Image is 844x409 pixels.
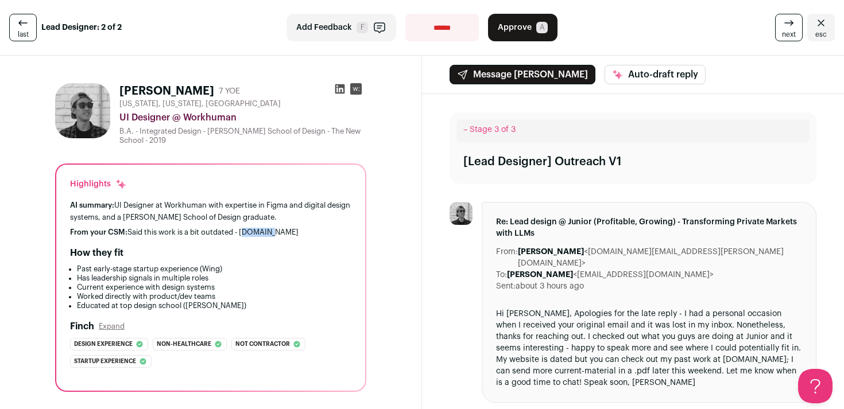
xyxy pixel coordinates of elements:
[507,269,714,281] dd: <[EMAIL_ADDRESS][DOMAIN_NAME]>
[74,356,136,367] span: Startup experience
[9,14,37,41] a: last
[119,127,366,145] div: B.A. - Integrated Design - [PERSON_NAME] School of Design - The New School - 2019
[70,228,127,236] span: From your CSM:
[518,246,802,269] dd: <[DOMAIN_NAME][EMAIL_ADDRESS][PERSON_NAME][DOMAIN_NAME]>
[488,14,557,41] button: Approve A
[496,216,802,239] span: Re: Lead design @ Junior (Profitable, Growing) - Transforming Private Markets with LLMs
[496,269,507,281] dt: To:
[536,22,548,33] span: A
[498,22,532,33] span: Approve
[41,22,122,33] strong: Lead Designer: 2 of 2
[450,65,595,84] button: Message [PERSON_NAME]
[775,14,803,41] a: next
[815,30,827,39] span: esc
[70,178,127,190] div: Highlights
[77,274,351,283] li: Has leadership signals in multiple roles
[70,201,114,209] span: AI summary:
[605,65,706,84] button: Auto-draft reply
[119,99,281,108] span: [US_STATE], [US_STATE], [GEOGRAPHIC_DATA]
[782,30,796,39] span: next
[70,246,123,260] h2: How they fit
[470,126,516,134] span: Stage 3 of 3
[807,14,835,41] a: Close
[119,83,214,99] h1: [PERSON_NAME]
[77,283,351,292] li: Current experience with design systems
[516,281,584,292] dd: about 3 hours ago
[287,14,396,41] button: Add Feedback F
[77,264,351,274] li: Past early-stage startup experience (Wing)
[219,85,240,97] div: 7 YOE
[463,154,621,170] div: [Lead Designer] Outreach V1
[507,271,573,279] b: [PERSON_NAME]
[18,30,29,39] span: last
[70,199,351,223] div: UI Designer at Workhuman with expertise in Figma and digital design systems, and a [PERSON_NAME] ...
[463,126,467,134] span: –
[157,338,211,350] span: Non-healthcare
[55,83,110,138] img: b17e2f2ea53642adc851126ec3e35150b141b488bc5ecacb3ceef44e78b69780.jpg
[77,292,351,301] li: Worked directly with product/dev teams
[357,22,368,33] span: F
[496,246,518,269] dt: From:
[99,322,125,331] button: Expand
[119,111,366,124] div: UI Designer @ Workhuman
[496,281,516,292] dt: Sent:
[77,301,351,310] li: Educated at top design school ([PERSON_NAME])
[235,338,290,350] span: Not contractor
[496,308,802,388] div: Hi [PERSON_NAME], Apologies for the late reply - I had a personal occasion when I received your o...
[70,228,351,237] div: Said this work is a bit outdated - [DOMAIN_NAME]
[798,369,833,403] iframe: Help Scout Beacon - Open
[70,320,94,333] h2: Finch
[74,338,133,350] span: Design experience
[450,202,473,225] img: b17e2f2ea53642adc851126ec3e35150b141b488bc5ecacb3ceef44e78b69780.jpg
[518,248,584,256] b: [PERSON_NAME]
[296,22,352,33] span: Add Feedback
